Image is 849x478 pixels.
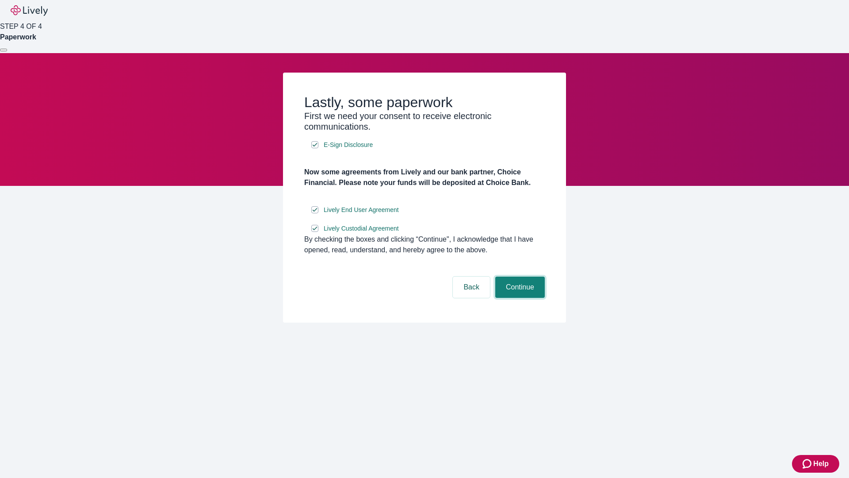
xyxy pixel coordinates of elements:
span: Lively End User Agreement [324,205,399,215]
span: Help [813,459,829,469]
span: Lively Custodial Agreement [324,224,399,233]
img: Lively [11,5,48,16]
h2: Lastly, some paperwork [304,94,545,111]
h3: First we need your consent to receive electronic communications. [304,111,545,132]
a: e-sign disclosure document [322,223,401,234]
a: e-sign disclosure document [322,204,401,216]
button: Back [453,277,490,298]
svg: Zendesk support icon [803,459,813,469]
button: Zendesk support iconHelp [792,455,839,473]
div: By checking the boxes and clicking “Continue", I acknowledge that I have opened, read, understand... [304,234,545,255]
span: E-Sign Disclosure [324,140,373,150]
h4: Now some agreements from Lively and our bank partner, Choice Financial. Please note your funds wi... [304,167,545,188]
a: e-sign disclosure document [322,139,375,150]
button: Continue [495,277,545,298]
